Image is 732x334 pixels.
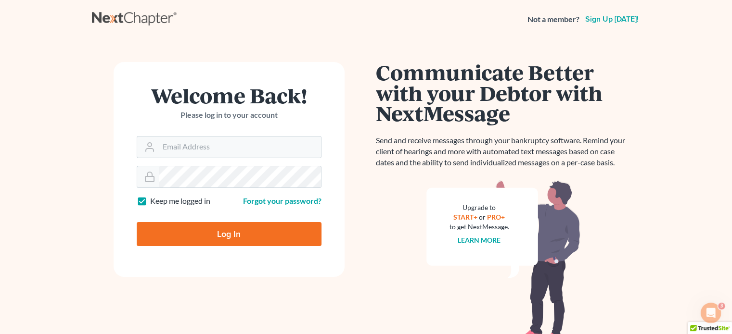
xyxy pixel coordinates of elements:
[376,62,631,124] h1: Communicate Better with your Debtor with NextMessage
[137,222,321,246] input: Log In
[449,222,509,232] div: to get NextMessage.
[449,203,509,212] div: Upgrade to
[159,136,321,158] input: Email Address
[699,301,722,324] iframe: Intercom live chat
[458,236,501,244] a: Learn more
[376,135,631,168] p: Send and receive messages through your bankruptcy software. Remind your client of hearings and mo...
[479,213,486,221] span: or
[583,15,641,23] a: Sign up [DATE]!
[527,14,579,25] strong: Not a member?
[150,196,210,207] label: Keep me logged in
[487,213,505,221] a: PRO+
[137,85,321,106] h1: Welcome Back!
[137,110,321,121] p: Please log in to your account
[453,213,477,221] a: START+
[243,196,321,205] a: Forgot your password?
[719,301,727,309] span: 3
